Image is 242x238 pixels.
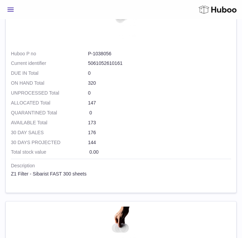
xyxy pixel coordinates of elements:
td: 173 [11,120,231,129]
strong: 30 DAY SALES [11,129,88,136]
td: 144 [11,139,231,149]
strong: UNPROCESSED Total [11,90,88,96]
span: 0 [89,110,92,115]
div: Z1 Filter - Sibarist FAST 300 sheets [11,171,231,177]
dt: Huboo P no [11,51,88,57]
dt: Current identifier [11,60,88,67]
span: 0.00 [89,149,99,155]
dd: 5061052610161 [88,60,231,67]
td: 320 [11,80,231,90]
td: 176 [11,129,231,139]
strong: DUE IN Total [11,70,88,76]
td: 0 [11,90,231,100]
td: 147 [11,100,231,110]
strong: QUARANTINED Total [11,110,88,116]
strong: ALLOCATED Total [11,100,88,106]
strong: ON HAND Total [11,80,88,86]
strong: Total stock value [11,149,88,155]
dd: P-1038056 [88,51,231,57]
td: 0 [11,70,231,80]
strong: AVAILABLE Total [11,120,88,126]
strong: 30 DAYS PROJECTED [11,139,88,146]
strong: Description [11,163,231,171]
